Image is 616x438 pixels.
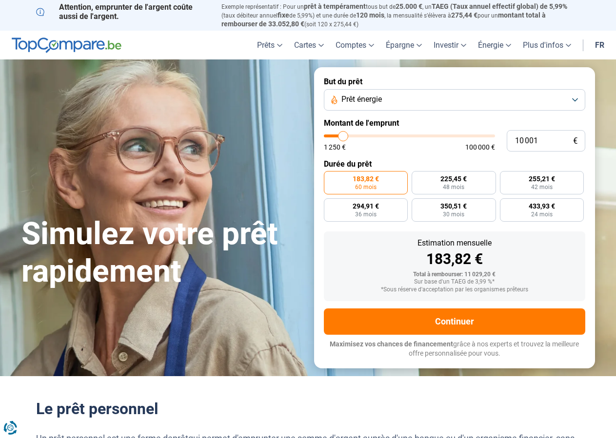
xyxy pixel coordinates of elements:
[529,175,555,182] span: 255,21 €
[332,286,577,293] div: *Sous réserve d'acceptation par les organismes prêteurs
[432,2,567,10] span: TAEG (Taux annuel effectif global) de 5,99%
[12,38,121,53] img: TopCompare
[440,203,467,209] span: 350,51 €
[332,239,577,247] div: Estimation mensuelle
[330,31,380,59] a: Comptes
[451,11,477,19] span: 275,44 €
[531,211,553,217] span: 24 mois
[330,340,453,348] span: Maximisez vos chances de financement
[332,279,577,286] div: Sur base d'un TAEG de 3,99 %*
[324,308,585,335] button: Continuer
[440,175,467,182] span: 225,45 €
[396,2,422,10] span: 25.000 €
[573,137,577,145] span: €
[353,175,379,182] span: 183,82 €
[324,77,585,86] label: But du prêt
[465,144,495,151] span: 100 000 €
[341,94,382,105] span: Prêt énergie
[36,2,210,21] p: Attention, emprunter de l'argent coûte aussi de l'argent.
[221,2,580,28] p: Exemple représentatif : Pour un tous but de , un (taux débiteur annuel de 5,99%) et une durée de ...
[324,340,585,359] p: grâce à nos experts et trouvez la meilleure offre personnalisée pour vous.
[529,203,555,209] span: 433,93 €
[355,211,377,217] span: 36 mois
[251,31,288,59] a: Prêts
[324,118,585,128] label: Montant de l'emprunt
[380,31,428,59] a: Épargne
[443,184,464,190] span: 48 mois
[589,31,610,59] a: fr
[531,184,553,190] span: 42 mois
[304,2,366,10] span: prêt à tempérament
[517,31,577,59] a: Plus d'infos
[332,271,577,278] div: Total à rembourser: 11 029,20 €
[21,215,302,290] h1: Simulez votre prêt rapidement
[353,203,379,209] span: 294,91 €
[288,31,330,59] a: Cartes
[221,11,546,28] span: montant total à rembourser de 33.052,80 €
[332,252,577,267] div: 183,82 €
[324,144,346,151] span: 1 250 €
[324,159,585,169] label: Durée du prêt
[472,31,517,59] a: Énergie
[355,184,377,190] span: 60 mois
[356,11,384,19] span: 120 mois
[36,400,580,418] h2: Le prêt personnel
[278,11,289,19] span: fixe
[324,89,585,111] button: Prêt énergie
[443,211,464,217] span: 30 mois
[428,31,472,59] a: Investir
